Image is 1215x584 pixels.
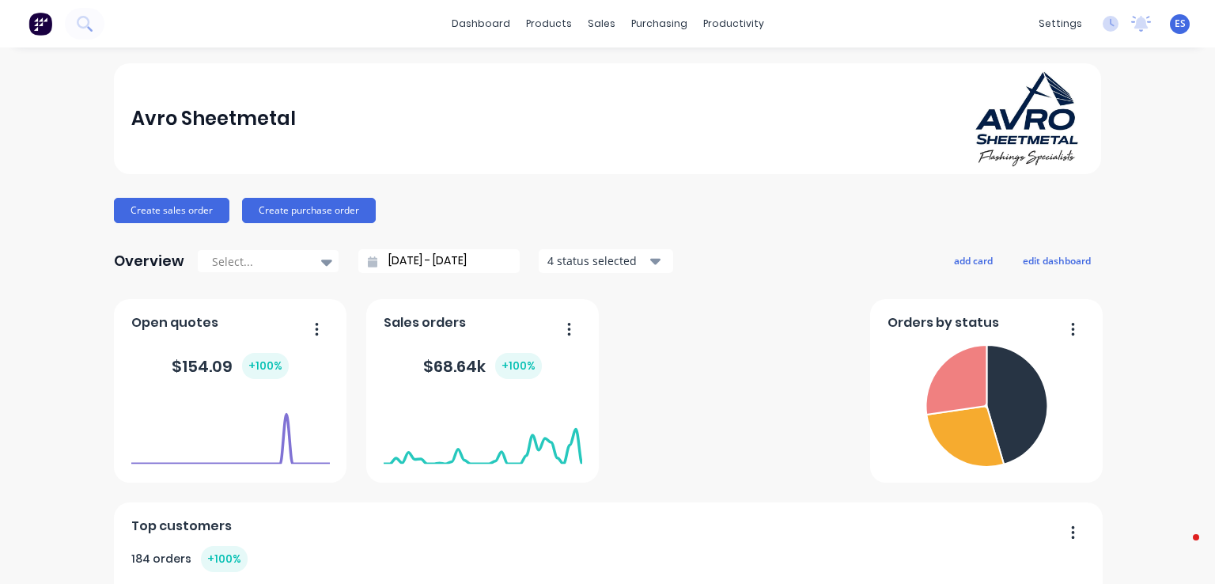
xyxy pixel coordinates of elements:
[518,12,580,36] div: products
[28,12,52,36] img: Factory
[973,70,1084,168] img: Avro Sheetmetal
[201,546,248,572] div: + 100 %
[131,546,248,572] div: 184 orders
[1031,12,1090,36] div: settings
[131,517,232,536] span: Top customers
[114,245,184,277] div: Overview
[384,313,466,332] span: Sales orders
[1161,530,1199,568] iframe: Intercom live chat
[495,353,542,379] div: + 100 %
[539,249,673,273] button: 4 status selected
[114,198,229,223] button: Create sales order
[944,250,1003,271] button: add card
[623,12,695,36] div: purchasing
[131,103,296,135] div: Avro Sheetmetal
[444,12,518,36] a: dashboard
[131,313,218,332] span: Open quotes
[172,353,289,379] div: $ 154.09
[423,353,542,379] div: $ 68.64k
[242,198,376,223] button: Create purchase order
[1175,17,1186,31] span: ES
[580,12,623,36] div: sales
[547,252,647,269] div: 4 status selected
[695,12,772,36] div: productivity
[888,313,999,332] span: Orders by status
[1012,250,1101,271] button: edit dashboard
[242,353,289,379] div: + 100 %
